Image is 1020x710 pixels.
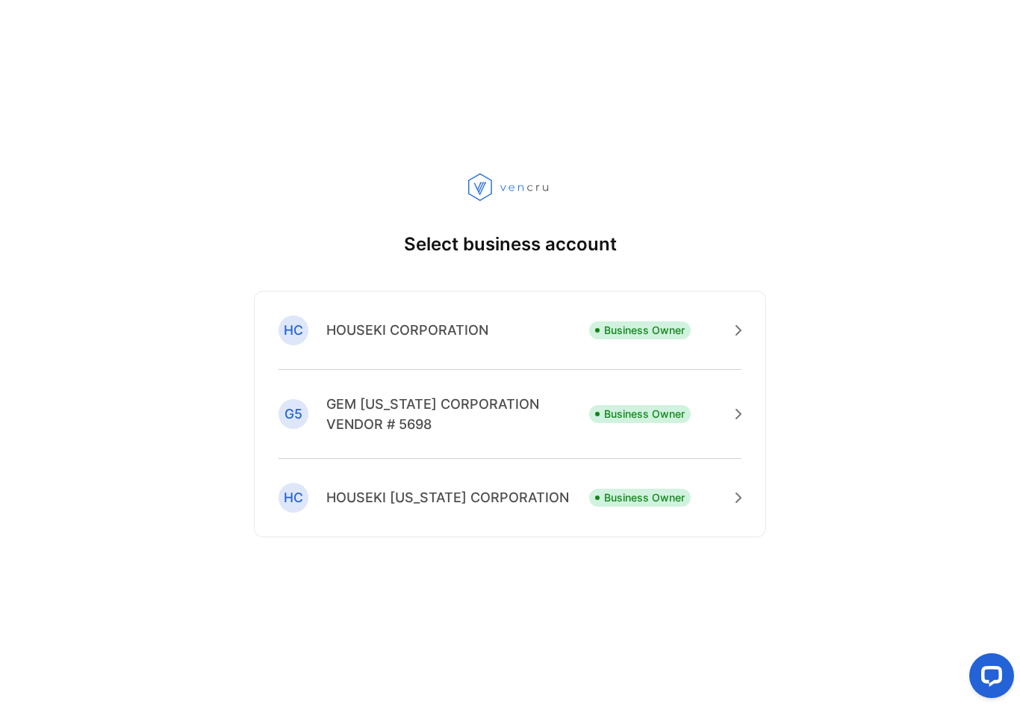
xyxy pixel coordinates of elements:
p: HC [284,321,303,340]
p: G5 [284,404,302,424]
p: GEM [US_STATE] CORPORATION VENDOR # 5698 [326,394,589,434]
p: HOUSEKI CORPORATION [326,320,488,340]
p: HC [284,488,303,507]
iframe: LiveChat chat widget [957,647,1020,710]
img: vencru logo [468,173,552,201]
p: Business Owner [604,322,685,338]
p: Business Owner [604,490,685,505]
p: Business Owner [604,406,685,422]
p: HOUSEKI [US_STATE] CORPORATION [326,487,569,507]
p: Select business account [404,231,617,258]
